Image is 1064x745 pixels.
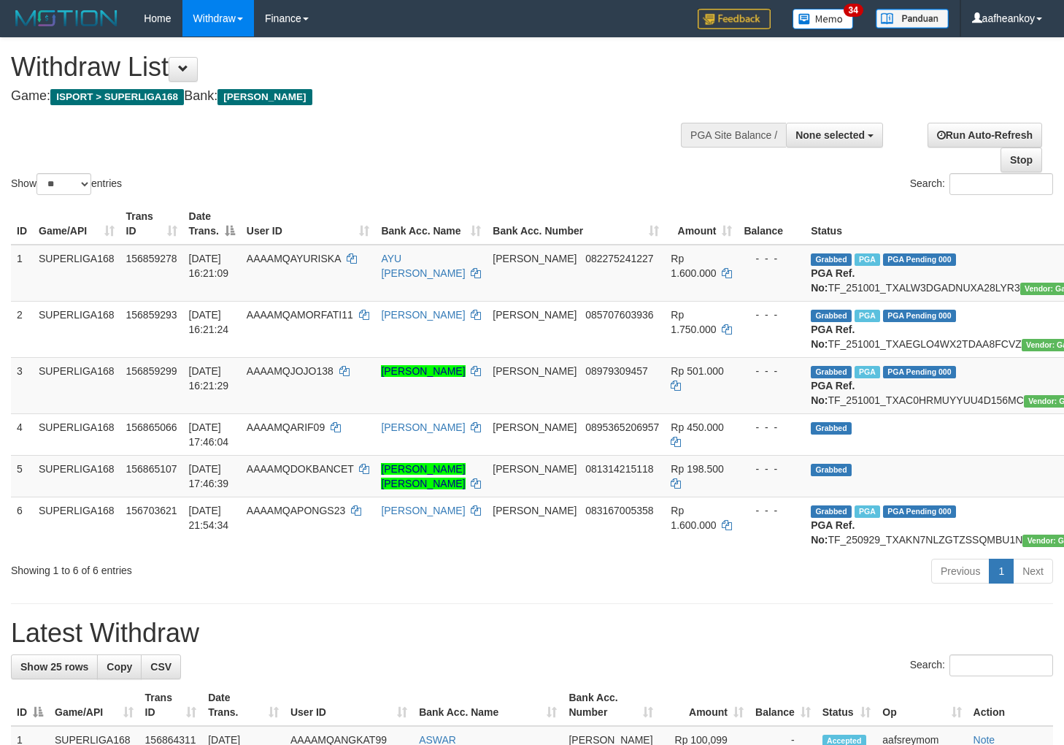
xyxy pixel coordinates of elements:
span: Marked by aafchhiseyha [855,505,880,518]
td: 5 [11,455,33,497]
a: Show 25 rows [11,654,98,679]
span: Copy [107,661,132,673]
td: 2 [11,301,33,357]
img: panduan.png [876,9,949,28]
div: - - - [744,307,799,322]
div: - - - [744,251,799,266]
a: AYU [PERSON_NAME] [381,253,465,279]
h1: Latest Withdraw [11,619,1053,648]
span: None selected [795,129,865,141]
span: [PERSON_NAME] [493,505,577,516]
span: Copy 08979309457 to clipboard [585,365,648,377]
th: ID [11,203,33,245]
span: Copy 082275241227 to clipboard [585,253,653,264]
input: Search: [949,654,1053,676]
th: Op: activate to sort column ascending [876,684,967,726]
a: Stop [1001,148,1042,172]
td: 4 [11,413,33,455]
th: Bank Acc. Number: activate to sort column ascending [563,684,658,726]
span: 34 [844,4,863,17]
span: Show 25 rows [20,661,88,673]
span: Marked by aafheankoy [855,366,880,378]
span: AAAAMQAPONGS23 [247,505,345,516]
span: [DATE] 16:21:09 [189,253,229,279]
th: Date Trans.: activate to sort column ascending [202,684,285,726]
span: [DATE] 21:54:34 [189,505,229,531]
span: Grabbed [811,310,852,322]
span: 156859293 [126,309,177,321]
td: SUPERLIGA168 [33,413,120,455]
th: Trans ID: activate to sort column ascending [120,203,183,245]
span: Copy 081314215118 to clipboard [585,463,653,475]
input: Search: [949,173,1053,195]
span: Rp 1.600.000 [671,253,716,279]
span: Grabbed [811,464,852,476]
a: [PERSON_NAME] [381,421,465,433]
span: AAAAMQDOKBANCET [247,463,354,475]
th: Trans ID: activate to sort column ascending [139,684,203,726]
span: Grabbed [811,505,852,518]
th: Date Trans.: activate to sort column descending [183,203,241,245]
label: Search: [910,654,1053,676]
h4: Game: Bank: [11,89,695,104]
span: PGA Pending [883,253,956,266]
span: Rp 1.600.000 [671,505,716,531]
span: 156865066 [126,421,177,433]
span: Copy 0895365206957 to clipboard [585,421,659,433]
span: Rp 501.000 [671,365,723,377]
a: [PERSON_NAME] [PERSON_NAME] [381,463,465,489]
button: None selected [786,123,883,148]
span: Grabbed [811,253,852,266]
th: Game/API: activate to sort column ascending [49,684,139,726]
td: SUPERLIGA168 [33,497,120,553]
div: Showing 1 to 6 of 6 entries [11,557,433,578]
span: PGA Pending [883,366,956,378]
img: MOTION_logo.png [11,7,122,29]
span: [PERSON_NAME] [493,463,577,475]
span: [DATE] 16:21:24 [189,309,229,335]
span: [PERSON_NAME] [493,365,577,377]
span: Rp 1.750.000 [671,309,716,335]
td: SUPERLIGA168 [33,245,120,302]
th: Bank Acc. Name: activate to sort column ascending [413,684,563,726]
span: AAAAMQJOJO138 [247,365,334,377]
img: Feedback.jpg [698,9,771,29]
div: - - - [744,503,799,518]
th: ID: activate to sort column descending [11,684,49,726]
a: 1 [989,559,1014,584]
span: AAAAMQAYURISKA [247,253,341,264]
span: PGA Pending [883,505,956,518]
span: AAAAMQARIF09 [247,421,325,433]
h1: Withdraw List [11,53,695,82]
span: [DATE] 17:46:04 [189,421,229,448]
b: PGA Ref. No: [811,380,855,406]
a: Next [1013,559,1053,584]
td: SUPERLIGA168 [33,455,120,497]
th: Balance [738,203,805,245]
span: 156859299 [126,365,177,377]
th: Game/API: activate to sort column ascending [33,203,120,245]
div: - - - [744,420,799,435]
span: Rp 450.000 [671,421,723,433]
td: 1 [11,245,33,302]
a: Run Auto-Refresh [928,123,1042,148]
span: AAAAMQAMORFATI11 [247,309,353,321]
span: Grabbed [811,422,852,435]
a: CSV [141,654,181,679]
span: 156859278 [126,253,177,264]
select: Showentries [36,173,91,195]
span: Grabbed [811,366,852,378]
th: User ID: activate to sort column ascending [285,684,413,726]
th: Status: activate to sort column ascending [817,684,877,726]
span: [PERSON_NAME] [493,253,577,264]
th: Amount: activate to sort column ascending [665,203,738,245]
span: PGA Pending [883,310,956,322]
th: Balance: activate to sort column ascending [749,684,817,726]
span: ISPORT > SUPERLIGA168 [50,89,184,105]
span: 156865107 [126,463,177,475]
span: Marked by aafheankoy [855,253,880,266]
td: SUPERLIGA168 [33,357,120,413]
th: Bank Acc. Number: activate to sort column ascending [487,203,665,245]
a: [PERSON_NAME] [381,365,465,377]
th: Bank Acc. Name: activate to sort column ascending [375,203,487,245]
